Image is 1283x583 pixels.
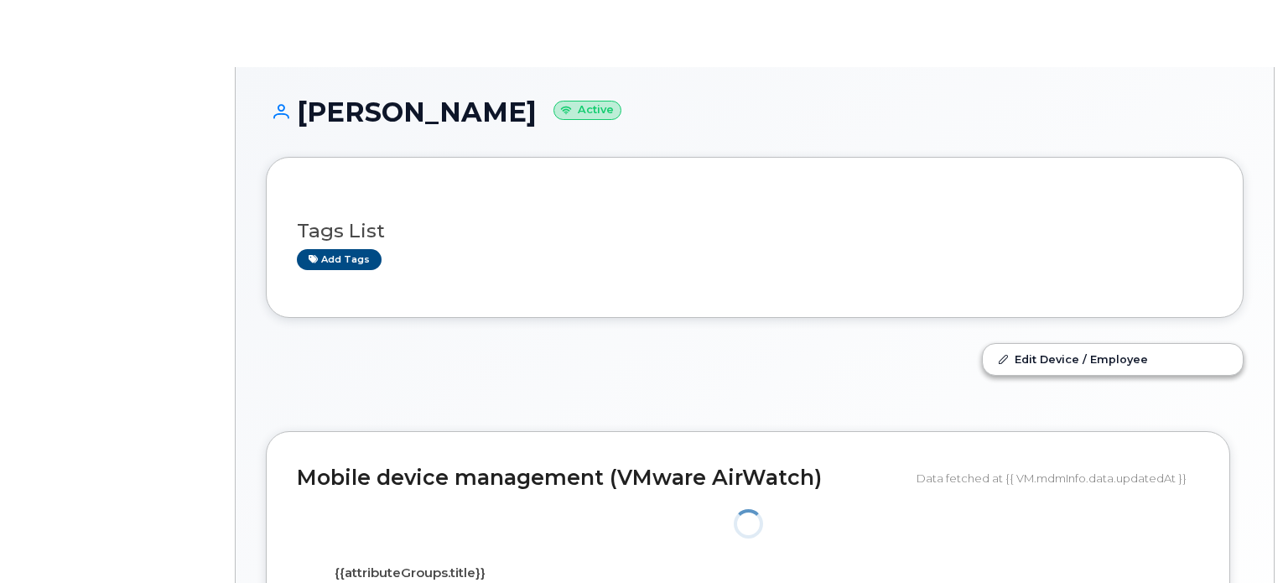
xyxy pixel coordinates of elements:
h1: [PERSON_NAME] [266,97,1244,127]
a: Edit Device / Employee [983,344,1243,374]
h4: {{attributeGroups.title}} [309,566,510,580]
div: Data fetched at {{ VM.mdmInfo.data.updatedAt }} [917,462,1199,494]
small: Active [553,101,621,120]
h2: Mobile device management (VMware AirWatch) [297,466,904,490]
h3: Tags List [297,221,1213,242]
a: Add tags [297,249,382,270]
